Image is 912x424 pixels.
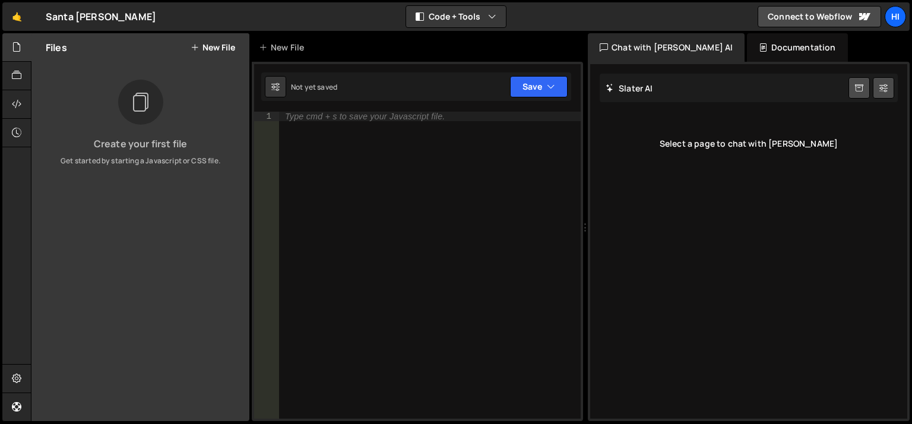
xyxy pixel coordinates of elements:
div: Santa [PERSON_NAME] [46,10,156,24]
h2: Slater AI [606,83,653,94]
button: Code + Tools [406,6,506,27]
div: Not yet saved [291,82,337,92]
div: Select a page to chat with [PERSON_NAME] [600,120,898,167]
h3: Create your first file [41,139,240,148]
a: Connect to Webflow [758,6,881,27]
div: New File [259,42,309,53]
div: Chat with [PERSON_NAME] AI [588,33,745,62]
p: Get started by starting a Javascript or CSS file. [41,156,240,166]
button: Save [510,76,568,97]
button: New File [191,43,235,52]
div: 1 [254,112,279,121]
a: 🤙 [2,2,31,31]
div: Type cmd + s to save your Javascript file. [285,112,445,121]
a: HI [885,6,906,27]
div: Documentation [747,33,847,62]
h2: Files [46,41,67,54]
